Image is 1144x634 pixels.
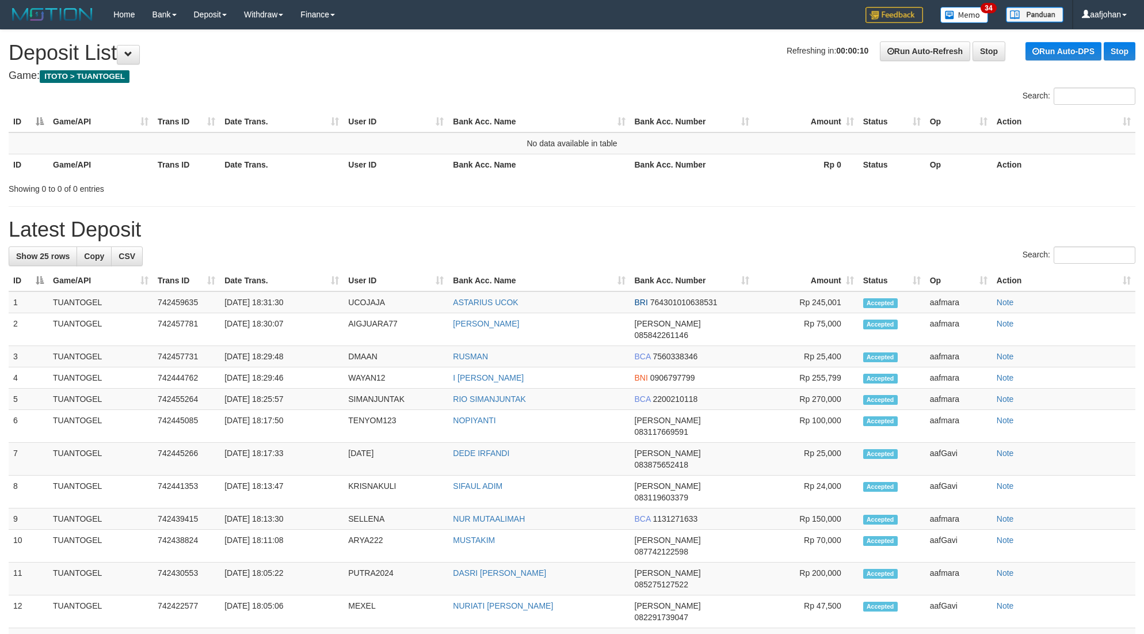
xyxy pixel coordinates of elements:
span: Copy 085275127522 to clipboard [635,580,688,589]
td: TUANTOGEL [48,410,153,443]
span: [PERSON_NAME] [635,449,701,458]
span: Copy 083875652418 to clipboard [635,460,688,469]
span: CSV [119,252,135,261]
td: aafmara [925,346,992,367]
a: I [PERSON_NAME] [453,373,524,382]
td: 742445085 [153,410,220,443]
strong: 00:00:10 [836,46,868,55]
td: 2 [9,313,48,346]
td: 742422577 [153,595,220,628]
span: [PERSON_NAME] [635,568,701,578]
td: [DATE] 18:25:57 [220,389,344,410]
span: Accepted [863,602,898,612]
th: Bank Acc. Number [630,154,754,175]
th: Bank Acc. Name: activate to sort column ascending [448,111,630,132]
a: Run Auto-DPS [1025,42,1101,60]
td: TUANTOGEL [48,313,153,346]
td: 8 [9,476,48,508]
th: Status: activate to sort column ascending [859,111,925,132]
td: SELLENA [344,508,448,530]
td: TUANTOGEL [48,291,153,313]
span: Accepted [863,449,898,459]
th: Action: activate to sort column ascending [992,270,1135,291]
th: Trans ID [153,154,220,175]
span: Copy 082291739047 to clipboard [635,613,688,622]
td: 742455264 [153,389,220,410]
h1: Deposit List [9,41,1135,64]
span: [PERSON_NAME] [635,536,701,545]
td: 1 [9,291,48,313]
td: Rp 100,000 [754,410,859,443]
td: Rp 70,000 [754,530,859,563]
th: ID: activate to sort column descending [9,111,48,132]
a: ASTARIUS UCOK [453,298,518,307]
a: Note [997,536,1014,545]
img: Feedback.jpg [865,7,923,23]
th: Game/API [48,154,153,175]
td: [DATE] [344,443,448,476]
td: 742444762 [153,367,220,389]
td: TUANTOGEL [48,563,153,595]
span: Accepted [863,569,898,579]
td: aafmara [925,389,992,410]
span: Show 25 rows [16,252,70,261]
a: DASRI [PERSON_NAME] [453,568,546,578]
td: DMAAN [344,346,448,367]
td: [DATE] 18:29:46 [220,367,344,389]
input: Search: [1054,88,1135,105]
td: TUANTOGEL [48,346,153,367]
td: 742457781 [153,313,220,346]
a: Note [997,394,1014,404]
th: ID [9,154,48,175]
th: User ID: activate to sort column ascending [344,111,448,132]
td: Rp 75,000 [754,313,859,346]
td: 742439415 [153,508,220,530]
span: Accepted [863,416,898,426]
td: aafmara [925,291,992,313]
td: TUANTOGEL [48,530,153,563]
td: 742457731 [153,346,220,367]
td: aafGavi [925,443,992,476]
td: 11 [9,563,48,595]
td: TUANTOGEL [48,443,153,476]
input: Search: [1054,246,1135,264]
th: User ID [344,154,448,175]
td: aafGavi [925,476,992,508]
span: [PERSON_NAME] [635,481,701,491]
td: TENYOM123 [344,410,448,443]
img: Button%20Memo.svg [940,7,989,23]
a: Note [997,319,1014,328]
td: 6 [9,410,48,443]
th: Bank Acc. Name [448,154,630,175]
th: Game/API: activate to sort column ascending [48,270,153,291]
a: SIFAUL ADIM [453,481,502,491]
span: Copy 7560338346 to clipboard [653,352,697,361]
a: NUR MUTAALIMAH [453,514,525,523]
td: SIMANJUNTAK [344,389,448,410]
span: Copy 764301010638531 to clipboard [650,298,718,307]
td: 5 [9,389,48,410]
a: Run Auto-Refresh [880,41,970,61]
td: 3 [9,346,48,367]
a: Stop [1104,42,1135,60]
a: Copy [77,246,112,266]
td: Rp 150,000 [754,508,859,530]
th: Amount: activate to sort column ascending [754,270,859,291]
span: Copy 085842261146 to clipboard [635,331,688,340]
td: [DATE] 18:13:30 [220,508,344,530]
th: Trans ID: activate to sort column ascending [153,270,220,291]
a: [PERSON_NAME] [453,319,519,328]
a: Note [997,298,1014,307]
a: Note [997,601,1014,610]
a: Stop [973,41,1005,61]
td: Rp 47,500 [754,595,859,628]
span: Accepted [863,515,898,525]
a: Note [997,449,1014,458]
a: MUSTAKIM [453,536,495,545]
th: Amount: activate to sort column ascending [754,111,859,132]
td: aafGavi [925,595,992,628]
td: UCOJAJA [344,291,448,313]
label: Search: [1023,88,1135,105]
a: Note [997,481,1014,491]
th: Status [859,154,925,175]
